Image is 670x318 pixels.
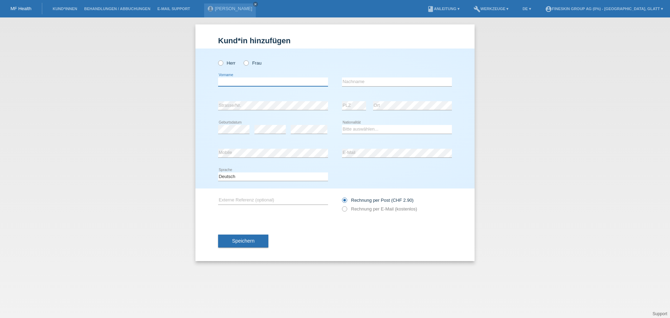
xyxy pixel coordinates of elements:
i: book [427,6,434,13]
label: Herr [218,60,236,66]
a: DE ▾ [519,7,534,11]
label: Frau [244,60,261,66]
input: Rechnung per Post (CHF 2.90) [342,198,347,206]
i: build [474,6,481,13]
a: [PERSON_NAME] [215,6,252,11]
a: close [253,2,258,7]
input: Rechnung per E-Mail (kostenlos) [342,206,347,215]
input: Herr [218,60,223,65]
label: Rechnung per Post (CHF 2.90) [342,198,414,203]
input: Frau [244,60,248,65]
a: E-Mail Support [154,7,194,11]
a: bookAnleitung ▾ [424,7,463,11]
a: Kund*innen [49,7,81,11]
label: Rechnung per E-Mail (kostenlos) [342,206,417,212]
i: account_circle [545,6,552,13]
h1: Kund*in hinzufügen [218,36,452,45]
button: Speichern [218,235,268,248]
a: buildWerkzeuge ▾ [470,7,512,11]
a: MF Health [10,6,31,11]
a: account_circleFineSkin Group AG (0%) - [GEOGRAPHIC_DATA], Glatt ▾ [542,7,667,11]
a: Support [653,311,667,316]
a: Behandlungen / Abbuchungen [81,7,154,11]
span: Speichern [232,238,254,244]
i: close [254,2,257,6]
